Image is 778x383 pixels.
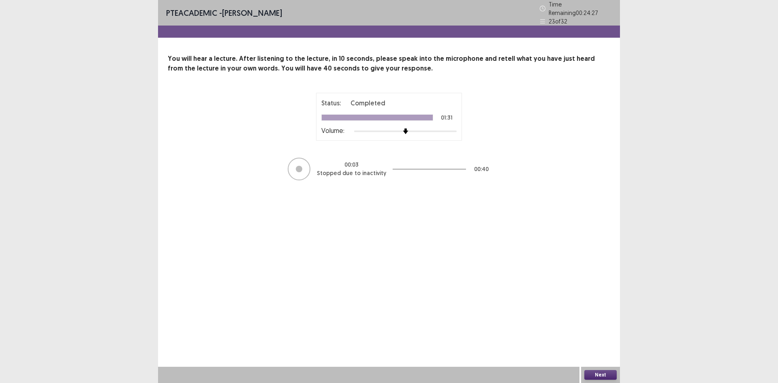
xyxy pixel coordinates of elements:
[317,169,386,178] p: Stopped due to inactivity
[351,98,385,108] p: Completed
[474,165,489,173] p: 00 : 40
[166,7,282,19] p: - [PERSON_NAME]
[441,115,453,120] p: 01:31
[321,98,341,108] p: Status:
[549,17,567,26] p: 23 of 32
[166,8,217,18] span: PTE academic
[584,370,617,380] button: Next
[321,126,344,135] p: Volume:
[344,160,359,169] p: 00 : 03
[168,54,610,73] p: You will hear a lecture. After listening to the lecture, in 10 seconds, please speak into the mic...
[403,128,408,134] img: arrow-thumb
